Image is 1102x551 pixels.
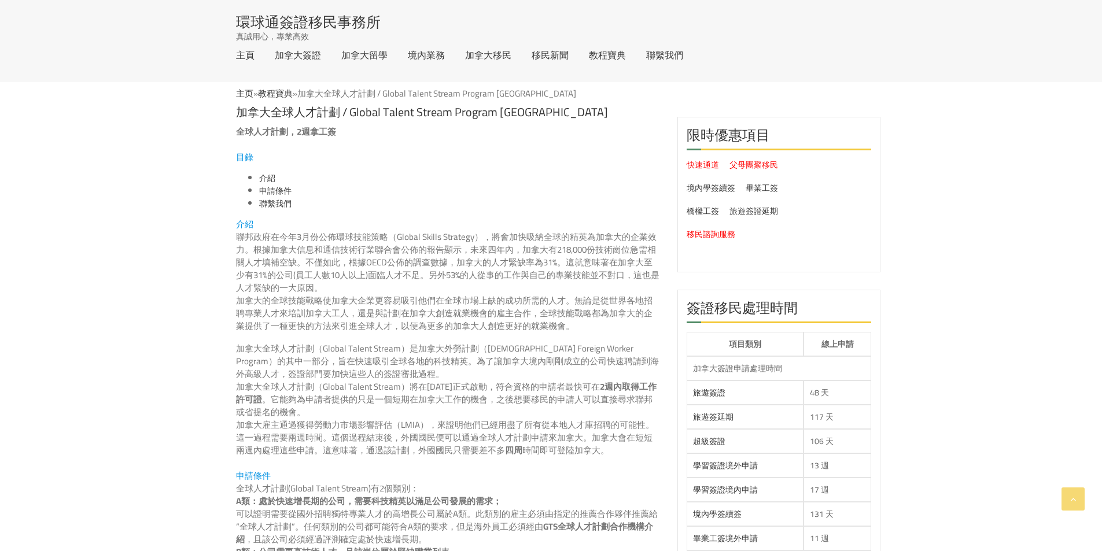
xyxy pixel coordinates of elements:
[729,204,778,219] a: 旅遊簽證延期
[687,204,719,219] a: 橋樑工簽
[693,531,758,546] a: 畢業工簽境外申請
[465,50,511,60] a: 加拿大移民
[236,99,660,119] h1: 加拿大全球人才計劃 / Global Talent Stream Program [GEOGRAPHIC_DATA]
[505,442,522,458] strong: 四周
[687,180,735,195] a: 境內學簽續簽
[687,126,872,150] h2: 限時優惠項目
[236,467,271,484] span: 申請條件
[236,380,660,419] p: 加拿大全球人才計劃（Global Talent Stream）將在[DATE]正式啟動，符合資格的申請者最快可在 。它能夠為申請者提供的只是一個短期在加拿大工作的機會，之後想要移民的申請人可以直...
[408,50,445,60] a: 境內業務
[693,458,758,473] a: 學習簽證境外申請
[804,332,872,356] th: 線上申請
[236,482,660,495] p: 全球人才計劃(Global Talent Stream)有2個類別：
[804,526,872,550] td: 11 週
[236,419,660,457] p: 加拿大雇主通過獲得勞動力市場影響評估（LMIA），來證明他們已經用盡了所有從本地人才庫招聘的可能性。這一過程需要兩週時間。這個過程結束後，外國國民便可以通過全球人才計劃申請來加拿大。加拿大會在短...
[236,518,653,548] strong: GTS全球人才計劃合作機構介紹
[236,294,660,332] p: 加拿大的全球技能戰略使加拿大企業更容易吸引他們在全球市場上缺的成功所需的人才。無論是從世界各地招聘專業人才來培訓加拿大工人，還是與計劃在加拿大創造就業機會的雇主合作，全球技能戰略都為加拿大的企業...
[804,405,872,429] td: 117 天
[693,506,742,522] a: 境內學簽續簽
[236,50,255,60] a: 主頁
[804,380,872,405] td: 48 天
[1062,487,1085,511] a: Go to Top
[236,231,660,294] p: 聯邦政府在今年3月份公佈環球技能策略（Global Skills Strategy），將會加快吸納全球的精英為加拿大的企業效力。根據加拿大信息和通信技術行業聯合會公佈的報告顯示，未來四年內，加拿...
[687,157,719,172] a: 快速通道
[236,378,657,408] strong: 2週內取得工作許可證
[589,50,626,60] a: 教程寶典
[236,85,576,102] span: »
[693,434,725,449] a: 超級簽證
[259,196,292,211] a: 聯繫我們
[687,227,735,242] a: 移民諮詢服務
[687,332,804,356] th: 項目類別
[297,85,576,102] span: 加拿大全球人才計劃 / Global Talent Stream Program [GEOGRAPHIC_DATA]
[236,508,660,546] p: 可以證明需要從國外招聘獨特專業人才的高增長公司屬於A類。此類別的雇主必須由指定的推薦合作夥伴推薦給“全球人才計劃”。任何類別的公司都可能符合A類的要求，但是海外員工必須經由 ，且該公司必須經過評...
[236,493,502,509] strong: A類：處於快速增長期的公司，需要科技精英以滿足公司發展的需求；
[341,50,388,60] a: 加拿大留學
[746,180,778,195] a: 畢業工簽
[693,363,865,374] div: 加拿大簽證申請處理時間
[804,429,872,453] td: 106 天
[693,385,725,400] a: 旅遊簽證
[258,85,293,102] a: 教程寶典
[804,502,872,526] td: 131 天
[693,482,758,497] a: 學習簽證境內申請
[687,299,872,323] h2: 簽證移民處理時間
[646,50,683,60] a: 聯繫我們
[236,149,253,165] span: 目錄
[693,409,734,424] a: 旅遊簽延期
[236,85,253,102] a: 主页
[532,50,569,60] a: 移民新聞
[804,478,872,502] td: 17 週
[236,123,336,140] strong: 全球人才計劃，2週拿工簽
[236,14,381,29] a: 環球通簽證移民事務所
[259,183,292,198] a: 申請條件
[729,157,778,172] a: 父母團聚移民
[275,50,321,60] a: 加拿大簽證
[236,342,660,380] p: 加拿大全球人才計劃（Global Talent Stream）是加拿大外勞計劃（[DEMOGRAPHIC_DATA] Foreign Worker Program）的其中一部分，旨在快速吸引全球...
[259,171,275,186] a: 介紹
[258,85,576,102] span: »
[804,453,872,478] td: 13 週
[236,31,309,42] span: 真誠用心，專業高效
[236,216,253,232] span: 介紹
